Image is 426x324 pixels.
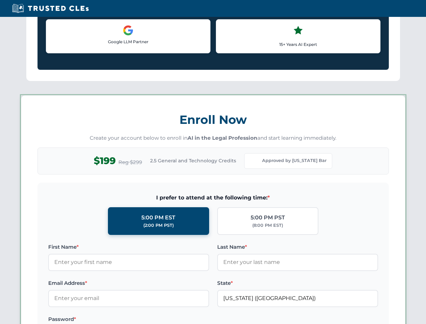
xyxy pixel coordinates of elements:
[48,254,209,271] input: Enter your first name
[250,156,259,166] img: Florida Bar
[37,134,389,142] p: Create your account below to enroll in and start learning immediately.
[222,41,375,48] p: 15+ Years AI Expert
[48,279,209,287] label: Email Address
[10,3,91,13] img: Trusted CLEs
[37,109,389,130] h3: Enroll Now
[188,135,257,141] strong: AI in the Legal Profession
[217,243,378,251] label: Last Name
[48,193,378,202] span: I prefer to attend at the following time:
[251,213,285,222] div: 5:00 PM PST
[141,213,175,222] div: 5:00 PM EST
[48,243,209,251] label: First Name
[150,157,236,164] span: 2.5 General and Technology Credits
[217,254,378,271] input: Enter your last name
[217,279,378,287] label: State
[94,153,116,168] span: $199
[123,25,134,36] img: Google
[48,290,209,307] input: Enter your email
[252,222,283,229] div: (8:00 PM EST)
[118,158,142,166] span: Reg $299
[48,315,209,323] label: Password
[143,222,174,229] div: (2:00 PM PST)
[217,290,378,307] input: Florida (FL)
[262,157,326,164] span: Approved by [US_STATE] Bar
[52,38,205,45] p: Google LLM Partner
